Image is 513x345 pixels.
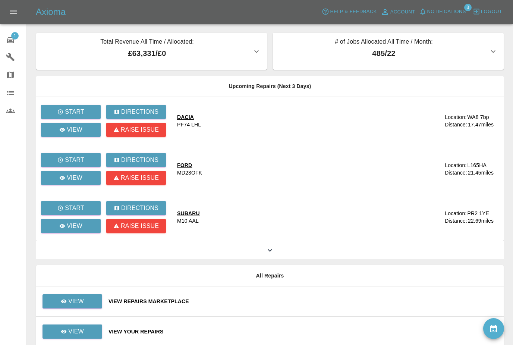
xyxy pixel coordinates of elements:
button: Start [41,153,101,167]
button: Raise issue [106,123,166,137]
p: Start [65,107,84,116]
p: Raise issue [121,222,159,230]
button: Start [41,201,101,215]
p: Directions [121,107,158,116]
p: Start [65,204,84,213]
span: 1 [11,32,19,40]
button: Directions [106,153,166,167]
button: availability [483,318,504,339]
p: View [67,173,82,182]
a: View [42,298,103,304]
button: Raise issue [106,219,166,233]
p: View [67,125,82,134]
p: Start [65,156,84,164]
a: DACIAPF74 LHL [177,113,439,128]
button: Raise issue [106,171,166,185]
p: Raise issue [121,173,159,182]
a: View [42,328,103,334]
div: Location: [445,210,466,217]
div: Location: [445,161,466,169]
a: View [41,123,101,137]
a: Account [379,6,417,18]
a: Location:L165HADistance:21.45miles [445,161,498,176]
p: View [68,327,84,336]
button: Notifications [417,6,468,18]
p: # of Jobs Allocated All Time / Month: [279,37,489,48]
span: Help & Feedback [330,7,377,16]
a: View [41,171,101,185]
div: Distance: [445,217,467,225]
button: Help & Feedback [320,6,378,18]
div: DACIA [177,113,201,121]
a: View [43,294,102,308]
span: Notifications [427,7,466,16]
div: 17.47 miles [468,121,498,128]
span: Account [390,8,415,16]
p: Raise issue [121,125,159,134]
button: Directions [106,105,166,119]
h5: Axioma [36,6,66,18]
div: MD23OFK [177,169,202,176]
div: Distance: [445,169,467,176]
a: View Repairs Marketplace [108,298,498,305]
div: L165HA [467,161,487,169]
div: 21.45 miles [468,169,498,176]
button: # of Jobs Allocated All Time / Month:485/22 [273,33,504,70]
p: Directions [121,204,158,213]
div: WA8 7bp [467,113,489,121]
a: View [43,324,102,339]
div: M10 AAL [177,217,199,225]
a: Location:WA8 7bpDistance:17.47miles [445,113,498,128]
p: View [68,297,84,306]
span: 3 [464,4,472,11]
p: Total Revenue All Time / Allocated: [42,37,252,48]
button: Start [41,105,101,119]
a: Location:PR2 1YEDistance:22.69miles [445,210,498,225]
p: Directions [121,156,158,164]
button: Open drawer [4,3,22,21]
div: FORD [177,161,202,169]
button: Directions [106,201,166,215]
div: PF74 LHL [177,121,201,128]
a: View [41,219,101,233]
a: FORDMD23OFK [177,161,439,176]
div: SUBARU [177,210,200,217]
button: Total Revenue All Time / Allocated:£63,331/£0 [36,33,267,70]
div: Distance: [445,121,467,128]
div: Location: [445,113,466,121]
p: View [67,222,82,230]
a: View Your Repairs [108,328,498,335]
th: Upcoming Repairs (Next 3 Days) [36,76,504,97]
p: £63,331 / £0 [42,48,252,59]
th: All Repairs [36,265,504,286]
a: SUBARUM10 AAL [177,210,439,225]
div: 22.69 miles [468,217,498,225]
button: Logout [471,6,504,18]
p: 485 / 22 [279,48,489,59]
div: PR2 1YE [467,210,489,217]
span: Logout [481,7,502,16]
